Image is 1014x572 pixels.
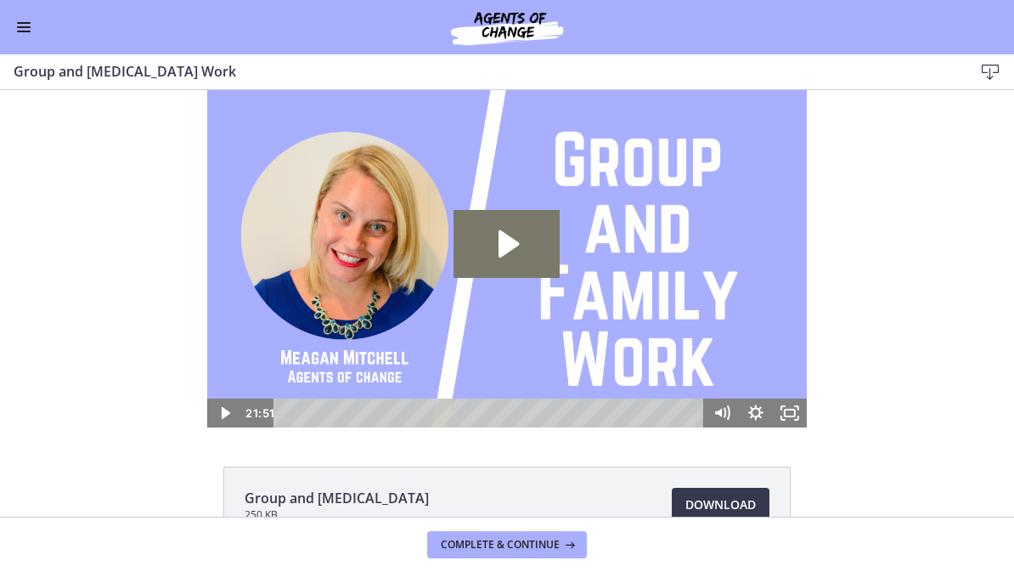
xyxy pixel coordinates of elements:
[14,17,34,37] button: Enable menu
[207,309,241,337] button: Play Video
[672,488,769,522] a: Download
[427,531,587,558] button: Complete & continue
[739,309,773,337] button: Show settings menu
[405,7,609,48] img: Agents of Change Social Work Test Prep
[453,120,560,188] button: Play Video: cls57b8rkbac72sj77c0.mp4
[14,61,946,82] h3: Group and [MEDICAL_DATA] Work
[685,495,756,515] span: Download
[245,508,429,522] span: 250 KB
[286,309,696,337] div: Playbar
[773,309,807,337] button: Fullscreen
[441,538,560,552] span: Complete & continue
[245,488,429,508] span: Group and [MEDICAL_DATA]
[705,309,739,337] button: Mute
